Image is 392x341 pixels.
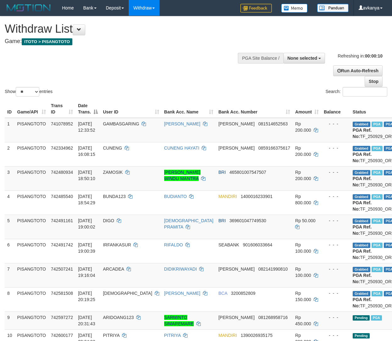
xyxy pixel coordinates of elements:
td: 7 [5,263,15,287]
span: Rp 50.000 [295,218,316,223]
span: ARCADEA [103,267,124,272]
div: - - - [324,266,348,272]
span: MANDIRI [218,194,237,199]
b: PGA Ref. No: [353,297,372,308]
span: Marked by avkdimas [372,146,383,151]
img: Feedback.jpg [240,4,272,13]
span: Marked by avkdimas [372,267,383,272]
a: [PERSON_NAME] [164,291,200,296]
span: 742600177 [51,333,73,338]
span: Grabbed [353,291,370,296]
a: Run Auto-Refresh [333,65,383,76]
img: Button%20Memo.svg [281,4,308,13]
img: MOTION_logo.png [5,3,53,13]
div: - - - [324,314,348,321]
span: ZAMOSIK [103,170,123,175]
span: [PERSON_NAME] [218,315,255,320]
td: 8 [5,287,15,311]
a: RIFALDO [164,242,183,247]
td: PISANGTOTO [15,118,48,142]
div: - - - [324,121,348,127]
span: Marked by avkdimas [372,194,383,200]
td: PISANGTOTO [15,142,48,166]
td: PISANGTOTO [15,166,48,190]
span: Rp 200.000 [295,146,311,157]
span: [PERSON_NAME] [218,146,255,151]
span: 742491161 [51,218,73,223]
span: Copy 082141990810 to clipboard [258,267,288,272]
b: PGA Ref. No: [353,128,372,139]
span: [PERSON_NAME] [218,121,255,126]
span: 742581508 [51,291,73,296]
td: 1 [5,118,15,142]
span: Copy 1390026935175 to clipboard [241,333,272,338]
span: BRI [218,218,226,223]
span: BUNDA123 [103,194,126,199]
span: IRFANKASUR [103,242,131,247]
span: [DATE] 19:00:02 [78,218,95,229]
strong: 00:00:10 [365,53,383,58]
span: ARIDOANG123 [103,315,134,320]
label: Search: [326,87,387,96]
span: Marked by avkdimas [372,291,383,296]
a: Stop [365,76,383,87]
span: [DATE] 18:54:29 [78,194,95,205]
span: Grabbed [353,146,370,151]
span: Marked by avkdimas [372,122,383,127]
span: 742491742 [51,242,73,247]
h4: Game: [5,38,255,45]
span: [DATE] 19:16:04 [78,267,95,278]
span: BRI [218,170,226,175]
span: PITRIYA [103,333,120,338]
a: SARMINTO SIMAREMARE [164,315,194,326]
div: - - - [324,145,348,151]
span: Copy 081514652563 to clipboard [258,121,288,126]
span: Marked by avkdimas [372,243,383,248]
span: Rp 100.000 [295,242,311,254]
span: Rp 450.000 [295,315,311,326]
span: Pending [353,315,370,321]
span: DIGO [103,218,114,223]
td: PISANGTOTO [15,311,48,329]
div: PGA Site Balance / [238,53,283,63]
a: DIDIKRIWAYADI [164,267,197,272]
span: 742334962 [51,146,73,151]
span: [DATE] 20:31:43 [78,315,95,326]
a: CUNENG HAYATI [164,146,199,151]
a: BUDIANTO [164,194,187,199]
b: PGA Ref. No: [353,249,372,260]
td: 3 [5,166,15,190]
span: Copy 465801007547507 to clipboard [229,170,266,175]
span: Copy 081268958716 to clipboard [258,315,288,320]
span: Marked by avkdimas [372,218,383,224]
div: - - - [324,290,348,296]
span: Grabbed [353,243,370,248]
span: [PERSON_NAME] [218,267,255,272]
div: - - - [324,217,348,224]
td: PISANGTOTO [15,239,48,263]
span: Marked by avkdimas [371,315,382,321]
span: Grabbed [353,194,370,200]
span: Refreshing in: [338,53,383,58]
span: Rp 150.000 [295,291,311,302]
span: CUNENG [103,146,122,151]
td: PISANGTOTO [15,215,48,239]
td: PISANGTOTO [15,190,48,215]
span: BCA [218,291,227,296]
span: Rp 200.000 [295,121,311,133]
th: ID [5,100,15,118]
span: 741078952 [51,121,73,126]
th: Bank Acc. Number: activate to sort column ascending [216,100,293,118]
th: Bank Acc. Name: activate to sort column ascending [162,100,216,118]
span: Copy 369601047749530 to clipboard [229,218,266,223]
td: 4 [5,190,15,215]
div: - - - [324,242,348,248]
span: None selected [288,56,317,61]
span: Grabbed [353,267,370,272]
span: GAMBASGARING [103,121,139,126]
span: Copy 0859166375617 to clipboard [258,146,290,151]
span: 742597272 [51,315,73,320]
span: 742485540 [51,194,73,199]
th: Amount: activate to sort column ascending [293,100,321,118]
span: [DEMOGRAPHIC_DATA] [103,291,152,296]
